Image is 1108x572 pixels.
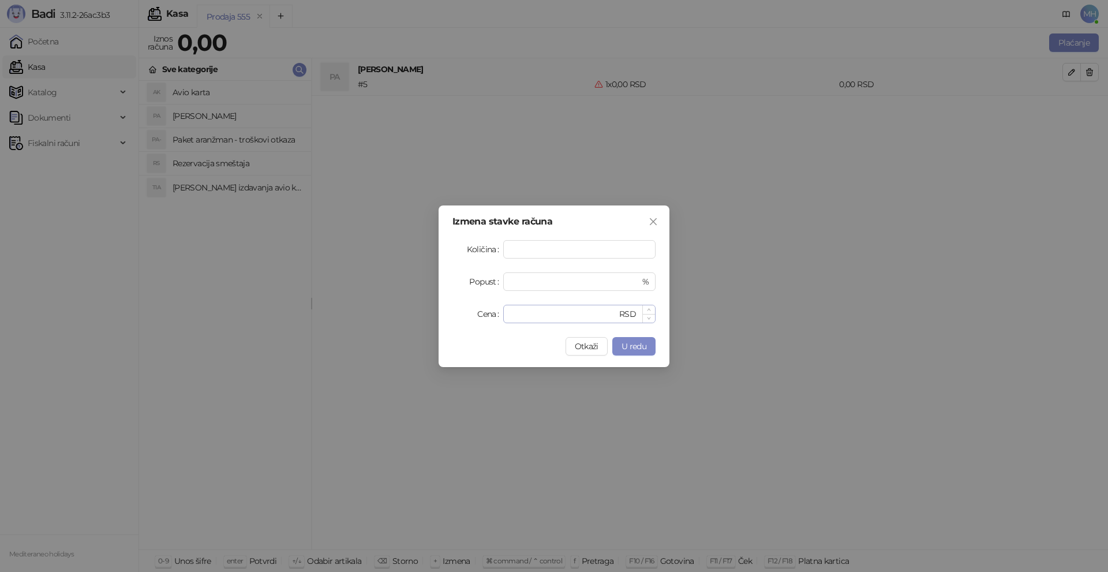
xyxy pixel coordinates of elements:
button: U redu [612,337,656,356]
span: close [649,217,658,226]
span: U redu [622,341,646,352]
label: Količina [467,240,503,259]
span: up [647,308,651,312]
span: Decrease Value [642,314,655,323]
label: Cena [477,305,503,323]
input: Količina [504,241,655,258]
div: Izmena stavke računa [452,217,656,226]
span: down [647,316,651,320]
label: Popust [469,272,503,291]
span: Increase Value [642,305,655,314]
button: Otkaži [566,337,608,356]
button: Close [644,212,662,231]
span: Zatvori [644,217,662,226]
span: Otkaži [575,341,598,352]
input: Cena [510,305,617,323]
input: Popust [510,273,640,290]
